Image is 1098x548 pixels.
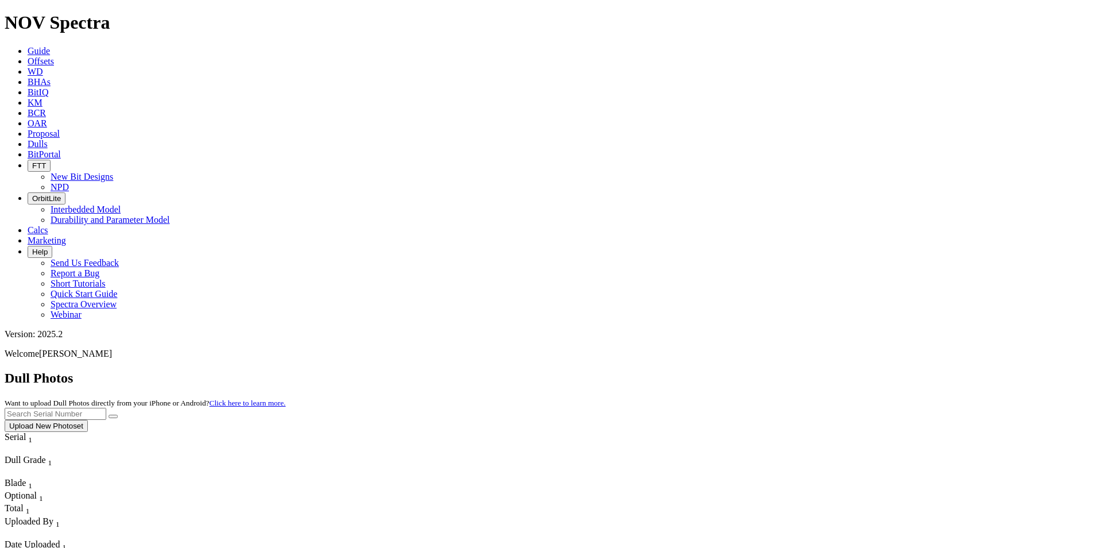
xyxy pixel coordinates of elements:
p: Welcome [5,349,1093,359]
h1: NOV Spectra [5,12,1093,33]
a: Guide [28,46,50,56]
div: Sort None [5,432,53,455]
sub: 1 [48,458,52,467]
button: Upload New Photoset [5,420,88,432]
span: Optional [5,491,37,500]
a: NPD [51,182,69,192]
span: Total [5,503,24,513]
a: Send Us Feedback [51,258,119,268]
a: Webinar [51,310,82,319]
span: [PERSON_NAME] [39,349,112,358]
span: Sort None [28,478,32,488]
a: Marketing [28,236,66,245]
div: Optional Sort None [5,491,45,503]
sub: 1 [28,481,32,490]
span: FTT [32,161,46,170]
a: Report a Bug [51,268,99,278]
button: FTT [28,160,51,172]
a: KM [28,98,42,107]
sub: 1 [28,435,32,444]
span: Sort None [28,432,32,442]
a: Click here to learn more. [210,399,286,407]
span: Blade [5,478,26,488]
a: New Bit Designs [51,172,113,182]
div: Sort None [5,516,113,539]
div: Sort None [5,478,45,491]
div: Blade Sort None [5,478,45,491]
span: Serial [5,432,26,442]
span: Uploaded By [5,516,53,526]
a: WD [28,67,43,76]
div: Column Menu [5,529,113,539]
a: BitPortal [28,149,61,159]
div: Uploaded By Sort None [5,516,113,529]
a: Short Tutorials [51,279,106,288]
a: Durability and Parameter Model [51,215,170,225]
span: Sort None [48,455,52,465]
a: Interbedded Model [51,204,121,214]
button: OrbitLite [28,192,65,204]
span: Sort None [26,503,30,513]
div: Serial Sort None [5,432,53,445]
a: Quick Start Guide [51,289,117,299]
a: OAR [28,118,47,128]
a: Offsets [28,56,54,66]
a: Proposal [28,129,60,138]
span: Dull Grade [5,455,46,465]
div: Total Sort None [5,503,45,516]
a: Spectra Overview [51,299,117,309]
span: Help [32,248,48,256]
div: Column Menu [5,445,53,455]
div: Version: 2025.2 [5,329,1093,339]
a: Calcs [28,225,48,235]
a: BitIQ [28,87,48,97]
span: OrbitLite [32,194,61,203]
sub: 1 [26,507,30,516]
div: Sort None [5,503,45,516]
small: Want to upload Dull Photos directly from your iPhone or Android? [5,399,285,407]
button: Help [28,246,52,258]
div: Sort None [5,491,45,503]
span: Sort None [56,516,60,526]
input: Search Serial Number [5,408,106,420]
a: Dulls [28,139,48,149]
a: BHAs [28,77,51,87]
div: Sort None [5,455,85,478]
span: Sort None [39,491,43,500]
div: Dull Grade Sort None [5,455,85,468]
div: Column Menu [5,468,85,478]
a: BCR [28,108,46,118]
h2: Dull Photos [5,371,1093,386]
sub: 1 [56,520,60,528]
sub: 1 [39,494,43,503]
